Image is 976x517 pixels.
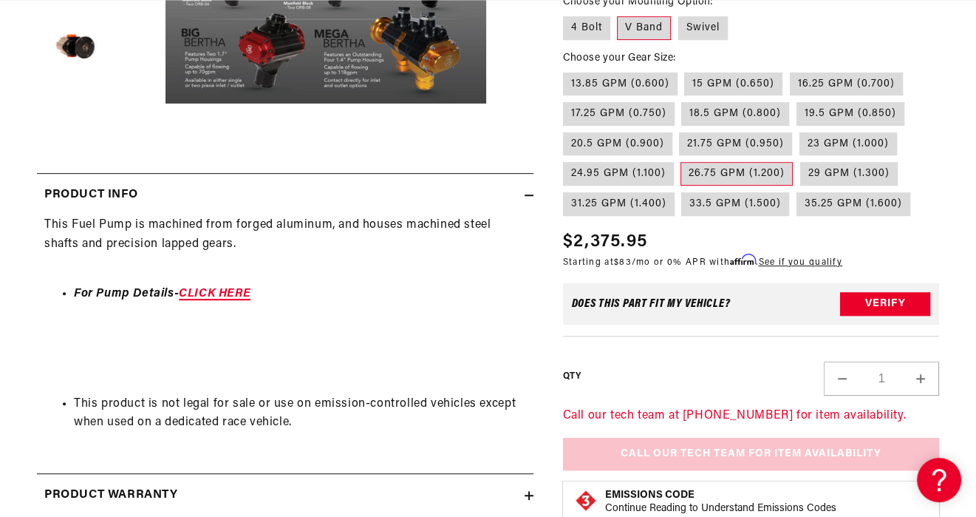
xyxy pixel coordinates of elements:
[44,486,178,505] h2: Product warranty
[680,163,793,186] label: 26.75 GPM (1.200)
[563,103,675,126] label: 17.25 GPM (0.750)
[605,490,695,501] strong: Emissions Code
[605,503,836,516] p: Continue Reading to Understand Emissions Codes
[563,17,610,41] label: 4 Bolt
[796,192,910,216] label: 35.25 GPM (1.600)
[74,395,526,433] li: This product is not legal for sale or use on emission-controlled vehicles except when used on a d...
[563,410,906,422] a: Call our tech team at [PHONE_NUMBER] for item availability.
[572,299,731,311] div: Does This part fit My vehicle?
[799,132,897,156] label: 23 GPM (1.000)
[563,50,678,66] legend: Choose your Gear Size:
[730,254,756,266] span: Affirm
[44,186,137,205] h2: Product Info
[681,192,789,216] label: 33.5 GPM (1.500)
[563,229,648,255] span: $2,375.95
[678,17,728,41] label: Swivel
[614,258,632,267] span: $83
[37,216,533,451] div: This Fuel Pump is machined from forged aluminum, and houses machined steel shafts and precision l...
[563,72,678,96] label: 13.85 GPM (0.600)
[796,103,904,126] label: 19.5 GPM (0.850)
[37,174,533,217] summary: Product Info
[684,72,782,96] label: 15 GPM (0.650)
[758,258,842,267] a: See if you qualify - Learn more about Affirm Financing (opens in modal)
[563,132,672,156] label: 20.5 GPM (0.900)
[563,192,675,216] label: 31.25 GPM (1.400)
[790,72,903,96] label: 16.25 GPM (0.700)
[605,490,836,516] button: Emissions CodeContinue Reading to Understand Emissions Codes
[563,255,842,269] p: Starting at /mo or 0% APR with .
[563,371,581,383] label: QTY
[574,490,598,513] img: Emissions code
[74,288,250,300] strong: For Pump Details-
[563,163,674,186] label: 24.95 GPM (1.100)
[679,132,792,156] label: 21.75 GPM (0.950)
[37,474,533,517] summary: Product warranty
[179,288,250,300] a: CLICK HERE
[617,17,671,41] label: V Band
[840,293,930,317] button: Verify
[681,103,789,126] label: 18.5 GPM (0.800)
[37,13,111,87] button: Load image 5 in gallery view
[800,163,898,186] label: 29 GPM (1.300)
